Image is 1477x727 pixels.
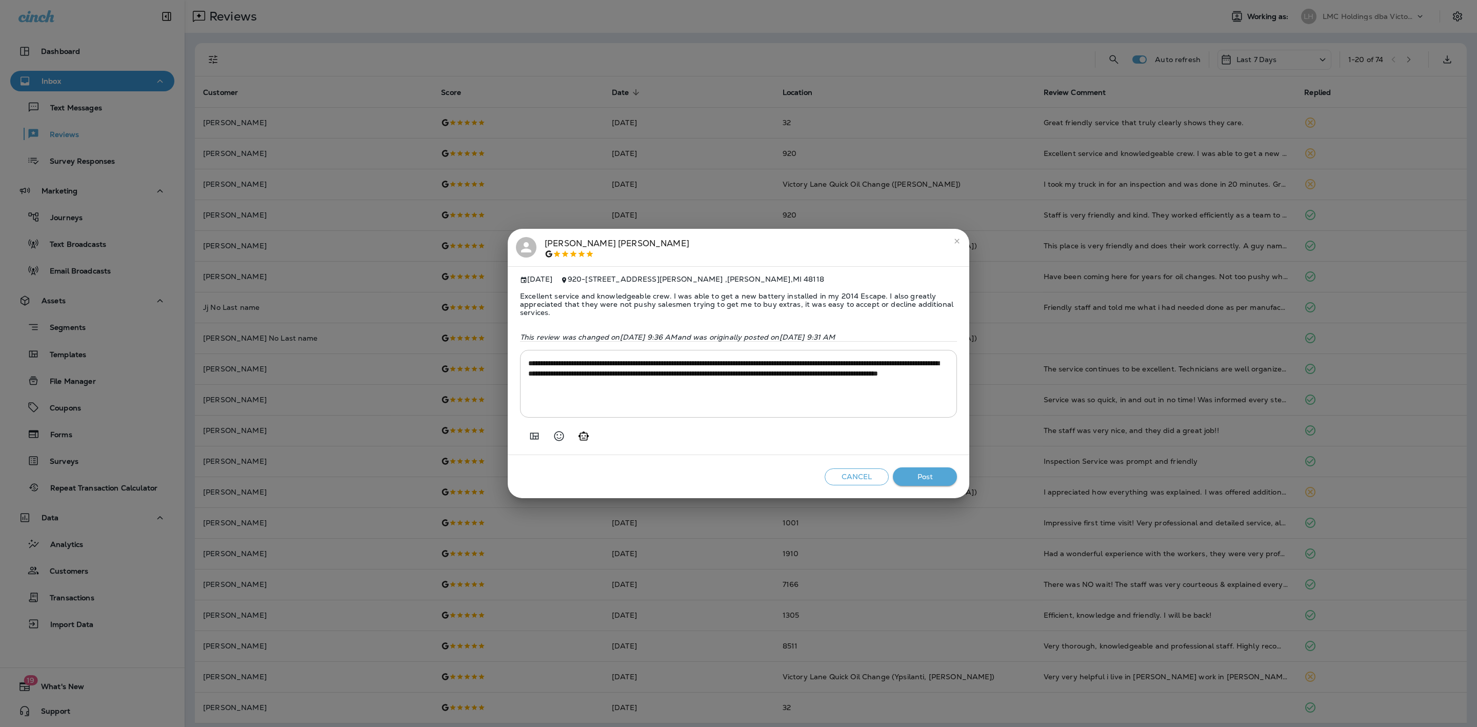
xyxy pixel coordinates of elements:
[568,274,824,284] span: 920 - [STREET_ADDRESS][PERSON_NAME] , [PERSON_NAME] , MI 48118
[520,333,957,341] p: This review was changed on [DATE] 9:36 AM
[573,426,594,446] button: Generate AI response
[520,284,957,325] span: Excellent service and knowledgeable crew. I was able to get a new battery installed in my 2014 Es...
[677,332,835,342] span: and was originally posted on [DATE] 9:31 AM
[549,426,569,446] button: Select an emoji
[524,426,545,446] button: Add in a premade template
[545,237,689,259] div: [PERSON_NAME] [PERSON_NAME]
[520,275,552,284] span: [DATE]
[949,233,965,249] button: close
[893,467,957,486] button: Post
[825,468,889,485] button: Cancel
